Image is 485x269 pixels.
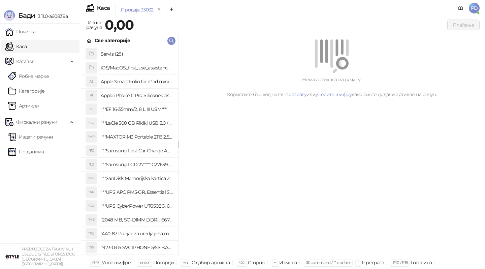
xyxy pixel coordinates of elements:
a: По данима [8,145,44,158]
button: Плаћање [447,20,480,30]
a: претрагу [285,91,306,97]
div: "AP [86,187,97,198]
div: Потврди [153,258,174,267]
h4: """UPS CyberPower UT650EG, 650VA/360W , line-int., s_uko, desktop""" [101,201,173,211]
a: Робне марке [8,69,49,83]
div: Износ рачуна [85,18,103,32]
div: Продаја 33032 [121,6,154,13]
div: "L2 [86,159,97,170]
h4: """SanDisk Memorijska kartica 256GB microSDXC sa SD adapterom SDSQXA1-256G-GN6MA - Extreme PLUS, ... [101,173,173,184]
div: "5G [86,118,97,128]
a: Почетна [5,25,36,38]
h4: """Samsung Fast Car Charge Adapter, brzi auto punja_, boja crna""" [101,145,173,156]
h4: "440-87 Punjac za uredjaje sa micro USB portom 4/1, Stand." [101,228,173,239]
a: ArtikliАртикли [8,99,39,113]
div: "MK [86,173,97,184]
span: 0-9 [92,260,98,265]
button: remove [155,7,164,12]
h4: iOS/MacOS_first_use_assistance (4) [101,62,173,73]
a: Издати рачуни [8,130,53,144]
div: Претрага [362,258,384,267]
button: Add tab [165,3,178,16]
span: F10 / F16 [393,260,408,265]
h4: """EF 16-35mm/2, 8 L III USM""" [101,104,173,115]
h4: Servis (28) [101,49,173,59]
a: Категорије [8,84,45,98]
h4: """LaCie 500 GB Rikiki USB 3.0 / Ultra Compact & Resistant aluminum / USB 3.0 / 2.5""""""" [101,118,173,128]
span: ↑/↓ [183,260,188,265]
h4: "2048 MB, SO-DIMM DDRII, 667 MHz, Napajanje 1,8 0,1 V, Latencija CL5" [101,214,173,225]
div: Сторно [248,258,265,267]
span: + [274,260,276,265]
h4: """Samsung LCD 27"""" C27F390FHUXEN""" [101,159,173,170]
div: Одабир артикла [192,258,230,267]
div: Нема артикала на рачуну. Користите бар код читач, или како бисте додали артикле на рачун. [187,76,477,98]
span: Фискални рачуни [16,115,57,129]
span: PD [469,3,480,13]
div: "S5 [86,242,97,253]
h4: Apple Smart Folio for iPad mini (A17 Pro) - Sage [101,76,173,87]
div: Све категорије [95,37,130,44]
div: AI [86,90,97,101]
div: AS [86,76,97,87]
span: f [357,260,358,265]
small: PREDUZEĆE ZA TRGOVINU I USLUGE ISTYLE STORES DOO [GEOGRAPHIC_DATA] ([GEOGRAPHIC_DATA]) [22,247,75,266]
span: ⌫ [239,260,244,265]
div: "PU [86,228,97,239]
span: Каталог [16,55,34,68]
img: 64x64-companyLogo-77b92cf4-9946-4f36-9751-bf7bb5fd2c7d.png [5,250,19,263]
a: унесите шифру [316,91,352,97]
h4: """MAXTOR M3 Portable 2TB 2.5"""" crni eksterni hard disk HX-M201TCB/GM""" [101,131,173,142]
div: Готовина [411,258,432,267]
span: enter [140,260,150,265]
div: "MP [86,131,97,142]
div: "FC [86,145,97,156]
a: Документација [455,3,466,13]
div: "18 [86,104,97,115]
div: "MS [86,214,97,225]
div: "CU [86,201,97,211]
div: grid [81,47,178,256]
h4: "923-0315 SVC,IPHONE 5/5S BATTERY REMOVAL TRAY Držač za iPhone sa kojim se otvara display [101,242,173,253]
span: ⌘ command / ⌃ control [306,260,351,265]
div: Измена [279,258,297,267]
img: Logo [4,10,15,21]
span: 3.11.0-a60839a [35,13,68,19]
h4: """UPS APC PM5-GR, Essential Surge Arrest,5 utic_nica""" [101,187,173,198]
div: Унос шифре [102,258,131,267]
a: Каса [5,40,27,53]
strong: 0,00 [105,17,134,33]
span: Бади [18,11,35,20]
div: Каса [97,5,110,11]
h4: Apple iPhone 11 Pro Silicone Case - Black [101,90,173,101]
